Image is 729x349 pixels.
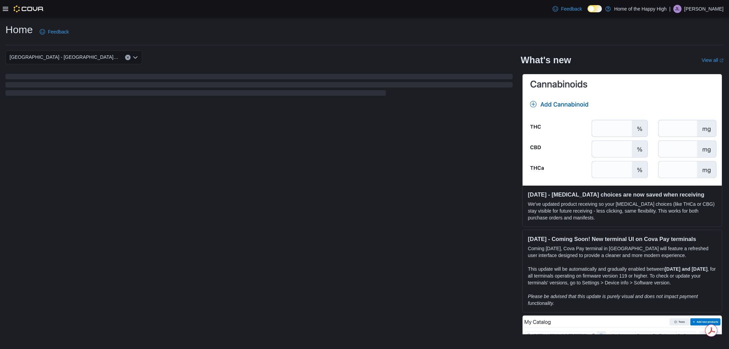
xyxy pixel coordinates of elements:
p: We've updated product receiving so your [MEDICAL_DATA] choices (like THCa or CBG) stay visible fo... [528,201,716,221]
p: | [669,5,671,13]
span: Loading [5,75,513,97]
a: Feedback [37,25,71,39]
p: This update will be automatically and gradually enabled between , for all terminals operating on ... [528,266,716,286]
svg: External link [719,58,724,63]
h3: [DATE] - Coming Soon! New terminal UI on Cova Pay terminals [528,236,716,242]
div: Jarod Lalonde [673,5,681,13]
a: View allExternal link [702,57,724,63]
p: [PERSON_NAME] [684,5,724,13]
span: JL [675,5,680,13]
a: Feedback [550,2,584,16]
img: Cova [14,5,44,12]
em: Please be advised that this update is purely visual and does not impact payment functionality. [528,294,698,306]
p: Coming [DATE], Cova Pay terminal in [GEOGRAPHIC_DATA] will feature a refreshed user interface des... [528,245,716,259]
span: Dark Mode [588,12,588,13]
h3: [DATE] - [MEDICAL_DATA] choices are now saved when receiving [528,191,716,198]
button: Open list of options [133,55,138,60]
h1: Home [5,23,33,37]
button: Clear input [125,55,131,60]
span: Feedback [48,28,69,35]
strong: [DATE] and [DATE] [665,266,707,272]
p: Home of the Happy High [614,5,666,13]
h2: What's new [521,55,571,66]
span: [GEOGRAPHIC_DATA] - [GEOGRAPHIC_DATA] - Fire & Flower [10,53,118,61]
input: Dark Mode [588,5,602,12]
span: Feedback [561,5,582,12]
